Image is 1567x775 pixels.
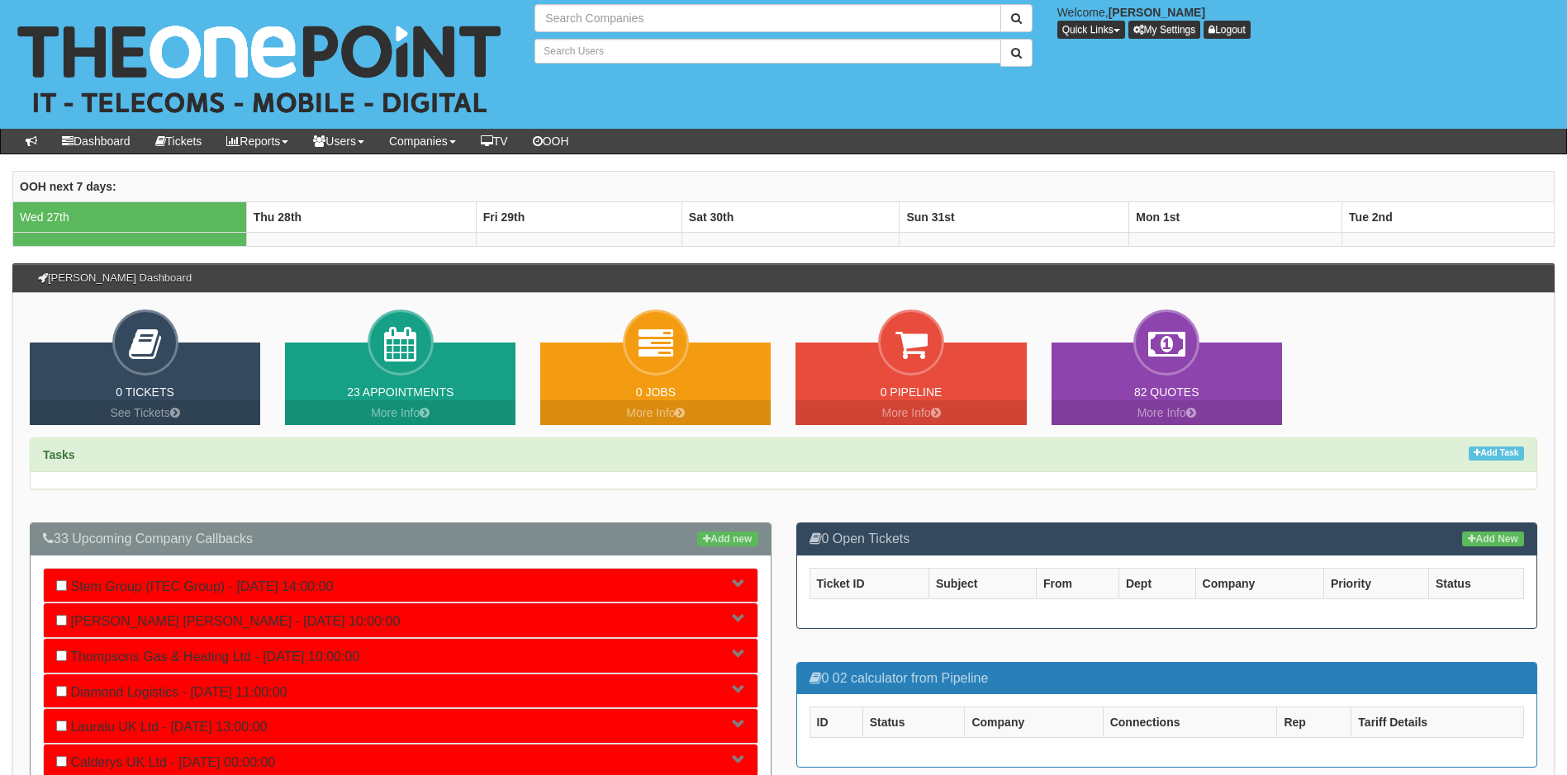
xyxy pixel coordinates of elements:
input: Search Companies [534,4,1000,32]
strong: Tasks [43,448,75,461]
th: From [1036,568,1118,598]
th: Thu 28th [246,201,476,232]
th: Subject [928,568,1036,598]
a: Lauralu UK Ltd - [DATE] 13:00:00 [70,720,267,734]
a: Reports [214,129,301,154]
th: Mon 1st [1129,201,1342,232]
a: Add new [697,532,757,546]
a: Dashboard [50,129,143,154]
th: ID [810,707,862,738]
a: More Info [540,400,771,425]
a: Companies [377,129,468,154]
h3: 0 Open Tickets [810,532,1525,546]
a: Thompsons Gas & Heating Ltd - [DATE] 10:00:00 [70,650,359,664]
th: Sun 31st [900,201,1129,232]
div: Welcome, [1045,4,1567,39]
td: Wed 27th [13,201,247,232]
a: 0 Tickets [116,385,174,399]
a: Calderys UK Ltd - [DATE] 00:00:00 [70,755,275,769]
a: Users [301,129,377,154]
th: Company [1195,568,1323,598]
th: Dept [1118,568,1195,598]
a: TV [468,129,520,154]
a: 82 Quotes [1134,385,1199,399]
th: Priority [1323,568,1428,598]
a: Add New [1462,532,1524,546]
th: Tue 2nd [1342,201,1555,232]
th: Connections [1103,707,1277,738]
a: More Info [795,400,1026,425]
h3: 33 Upcoming Company Callbacks [43,532,758,546]
h3: 0 02 calculator from Pipeline [810,671,1525,686]
th: Rep [1277,707,1351,738]
a: My Settings [1128,21,1201,39]
input: Search Users [534,39,1000,64]
a: Tickets [143,129,215,154]
a: See Tickets [30,400,260,425]
th: Tariff Details [1351,707,1524,738]
a: More Info [285,400,515,425]
a: 0 Pipeline [881,385,943,399]
a: OOH [520,129,582,154]
th: Ticket ID [810,568,928,598]
th: Company [965,707,1103,738]
th: Status [862,707,965,738]
a: 23 Appointments [347,385,453,399]
th: Fri 29th [476,201,681,232]
a: 0 Jobs [636,385,676,399]
a: [PERSON_NAME] [PERSON_NAME] - [DATE] 10:00:00 [70,614,400,628]
th: Status [1428,568,1523,598]
th: Sat 30th [681,201,900,232]
h3: [PERSON_NAME] Dashboard [30,264,200,292]
button: Quick Links [1057,21,1125,39]
a: Diamond Logistics - [DATE] 11:00:00 [70,685,287,699]
a: Stem Group (ITEC Group) - [DATE] 14:00:00 [70,579,333,593]
a: Add Task [1469,447,1524,461]
a: Logout [1204,21,1251,39]
b: [PERSON_NAME] [1109,6,1205,19]
a: More Info [1052,400,1282,425]
th: OOH next 7 days: [13,171,1555,201]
